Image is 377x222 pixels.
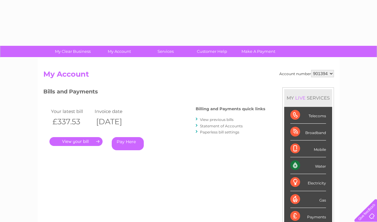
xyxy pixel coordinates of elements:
div: Telecoms [290,107,326,124]
a: Customer Help [187,46,237,57]
td: Your latest bill [49,107,93,115]
a: . [49,137,103,146]
a: View previous bills [200,117,234,122]
a: My Account [94,46,144,57]
a: Pay Here [112,137,144,150]
div: Water [290,157,326,174]
div: Account number [279,70,334,77]
a: Make A Payment [233,46,284,57]
h3: Bills and Payments [43,87,265,98]
div: Gas [290,191,326,208]
div: Electricity [290,174,326,191]
h4: Billing and Payments quick links [196,107,265,111]
td: Invoice date [93,107,137,115]
div: Mobile [290,140,326,157]
th: [DATE] [93,115,137,128]
a: My Clear Business [48,46,98,57]
div: MY SERVICES [284,89,332,107]
h2: My Account [43,70,334,82]
div: Broadband [290,124,326,140]
a: Services [140,46,191,57]
a: Paperless bill settings [200,130,239,134]
th: £337.53 [49,115,93,128]
div: LIVE [294,95,307,101]
a: Statement of Accounts [200,124,243,128]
